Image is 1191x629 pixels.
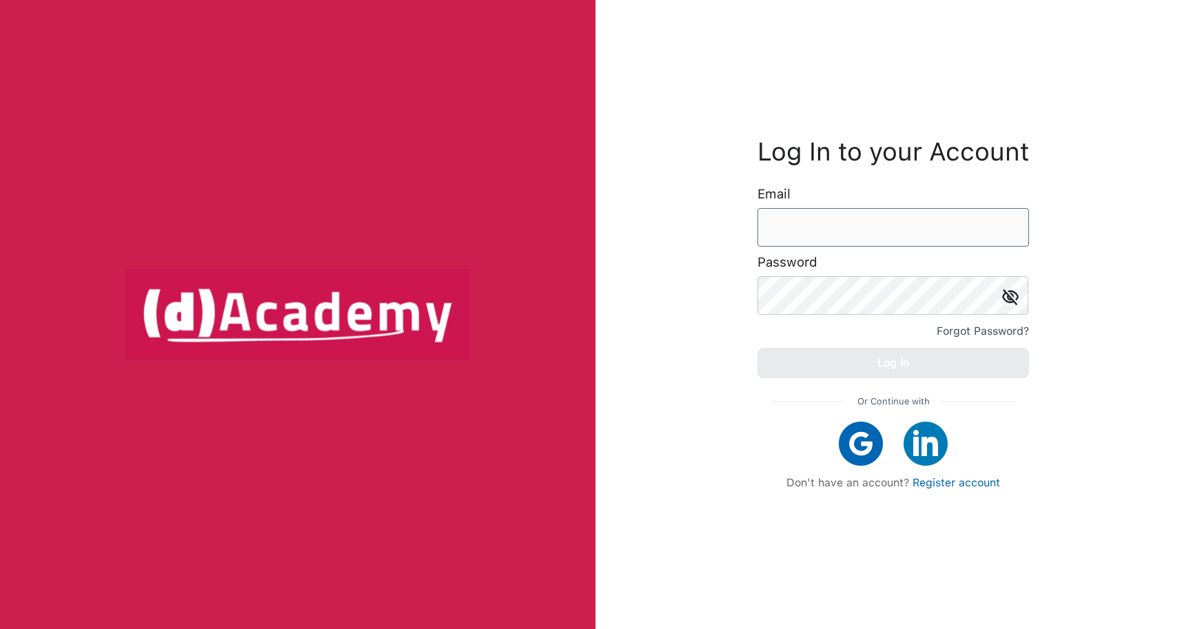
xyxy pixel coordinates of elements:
[904,422,948,466] img: linkedIn icon
[941,401,1015,402] img: line
[757,348,1029,378] button: Log In
[757,187,791,201] label: Email
[839,422,883,466] img: google icon
[1002,289,1019,305] img: icon
[937,322,1029,341] div: Forgot Password?
[771,401,846,402] img: line
[857,392,930,411] span: Or Continue with
[771,476,1015,489] div: Don't have an account?
[757,256,817,269] label: Password
[757,141,1029,163] h3: Log In to your Account
[913,476,1000,489] a: Register account
[877,353,909,373] div: Log In
[125,269,470,360] img: logo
